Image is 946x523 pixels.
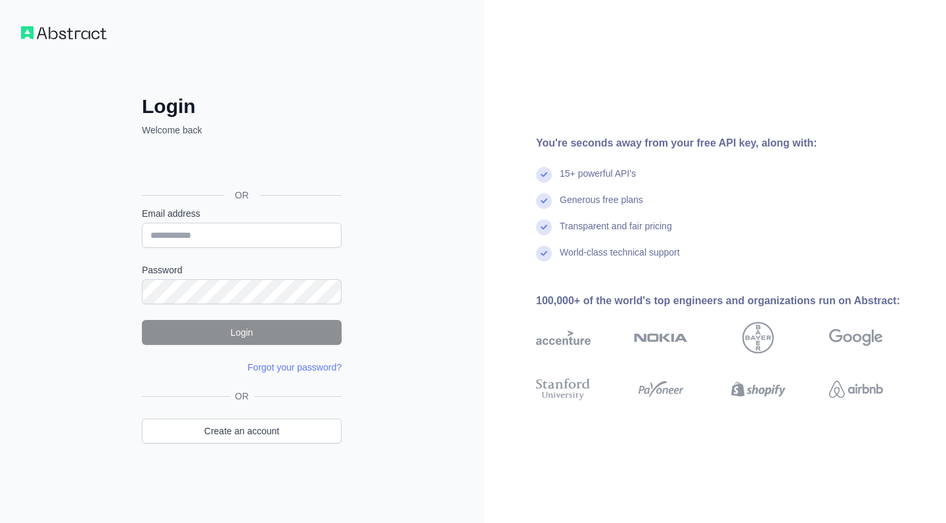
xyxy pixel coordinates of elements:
label: Email address [142,207,342,220]
div: 100,000+ of the world's top engineers and organizations run on Abstract: [536,293,925,309]
div: Sign in with Google. Opens in new tab [142,151,339,180]
img: bayer [742,322,774,353]
div: Generous free plans [560,193,643,219]
img: check mark [536,167,552,183]
span: OR [225,189,259,202]
h2: Login [142,95,342,118]
img: check mark [536,246,552,261]
img: Workflow [21,26,106,39]
a: Create an account [142,419,342,443]
div: World-class technical support [560,246,680,272]
span: OR [230,390,254,403]
img: shopify [731,376,786,403]
img: payoneer [634,376,688,403]
a: Forgot your password? [248,362,342,373]
img: nokia [634,322,688,353]
label: Password [142,263,342,277]
div: Transparent and fair pricing [560,219,672,246]
button: Login [142,320,342,345]
img: google [829,322,884,353]
img: check mark [536,219,552,235]
img: stanford university [536,376,591,403]
iframe: Sign in with Google Button [135,151,346,180]
img: airbnb [829,376,884,403]
img: check mark [536,193,552,209]
div: 15+ powerful API's [560,167,636,193]
p: Welcome back [142,124,342,137]
img: accenture [536,322,591,353]
div: You're seconds away from your free API key, along with: [536,135,925,151]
